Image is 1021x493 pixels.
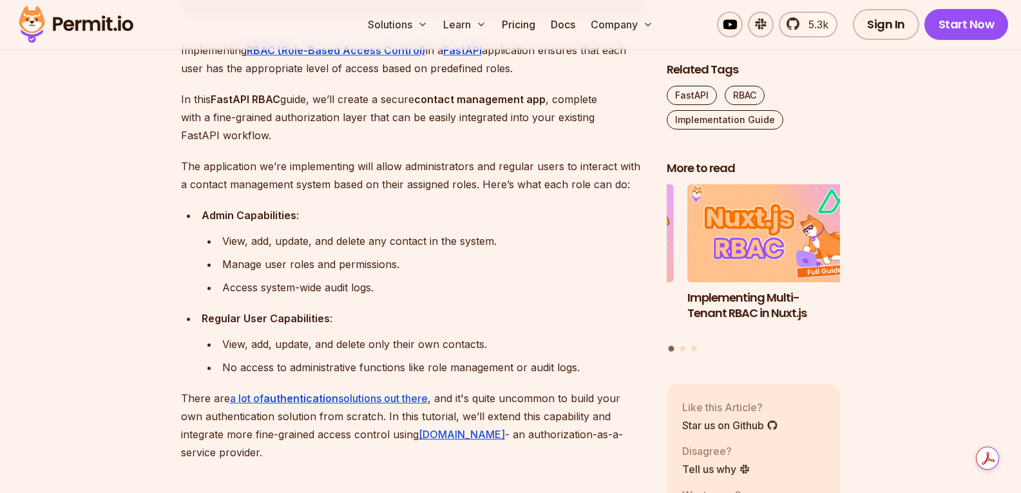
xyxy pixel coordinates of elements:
h2: More to read [667,160,841,177]
a: 5.3k [779,12,837,37]
a: FastAPI [443,44,482,57]
p: Implementing in a application ensures that each user has the appropriate level of access based on... [181,41,646,77]
a: [DOMAIN_NAME] [419,428,505,441]
h2: Related Tags [667,62,841,78]
a: Tell us why [682,461,750,476]
a: RBAC [725,86,765,105]
strong: Admin Capabilities [202,209,296,222]
p: Like this Article? [682,399,778,414]
button: Company [586,12,658,37]
a: a lot ofauthenticationsolutions out there [230,392,428,405]
div: No access to administrative functions like role management or audit logs. [222,358,646,376]
h3: Implementing Multi-Tenant RBAC in Nuxt.js [687,289,861,322]
button: Go to slide 1 [669,345,674,351]
div: Manage user roles and permissions. [222,255,646,273]
a: Pricing [497,12,540,37]
a: Implementation Guide [667,110,783,130]
button: Go to slide 3 [691,345,696,351]
p: The application we’re implementing will allow administrators and regular users to interact with a... [181,157,646,193]
a: Star us on Github [682,417,778,432]
strong: FastAPI RBAC [211,93,280,106]
h3: Policy-Based Access Control (PBAC) Isn’t as Great as You Think [500,289,674,337]
img: Implementing Multi-Tenant RBAC in Nuxt.js [687,184,861,282]
div: Posts [667,184,841,353]
li: 3 of 3 [500,184,674,338]
div: View, add, update, and delete only their own contacts. [222,335,646,353]
button: Go to slide 2 [680,345,685,351]
div: View, add, update, and delete any contact in the system. [222,232,646,250]
div: : [202,309,646,327]
span: 5.3k [801,17,828,32]
strong: Regular User Capabilities [202,312,330,325]
li: 1 of 3 [687,184,861,338]
div: Access system-wide audit logs. [222,278,646,296]
strong: contact management app [414,93,546,106]
div: : [202,206,646,224]
a: Docs [546,12,580,37]
p: Disagree? [682,443,750,458]
a: RBAC (Role-Based Access Control) [247,44,426,57]
p: In this guide, we’ll create a secure , complete with a fine-grained authorization layer that can ... [181,90,646,144]
a: FastAPI [667,86,717,105]
a: Start Now [924,9,1009,40]
img: Policy-Based Access Control (PBAC) Isn’t as Great as You Think [500,184,674,282]
strong: authentication [263,392,338,405]
button: Learn [438,12,491,37]
a: Implementing Multi-Tenant RBAC in Nuxt.jsImplementing Multi-Tenant RBAC in Nuxt.js [687,184,861,338]
button: Solutions [363,12,433,37]
img: Permit logo [13,3,139,46]
p: There are , and it's quite uncommon to build your own authentication solution from scratch. In th... [181,389,646,461]
a: Sign In [853,9,919,40]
